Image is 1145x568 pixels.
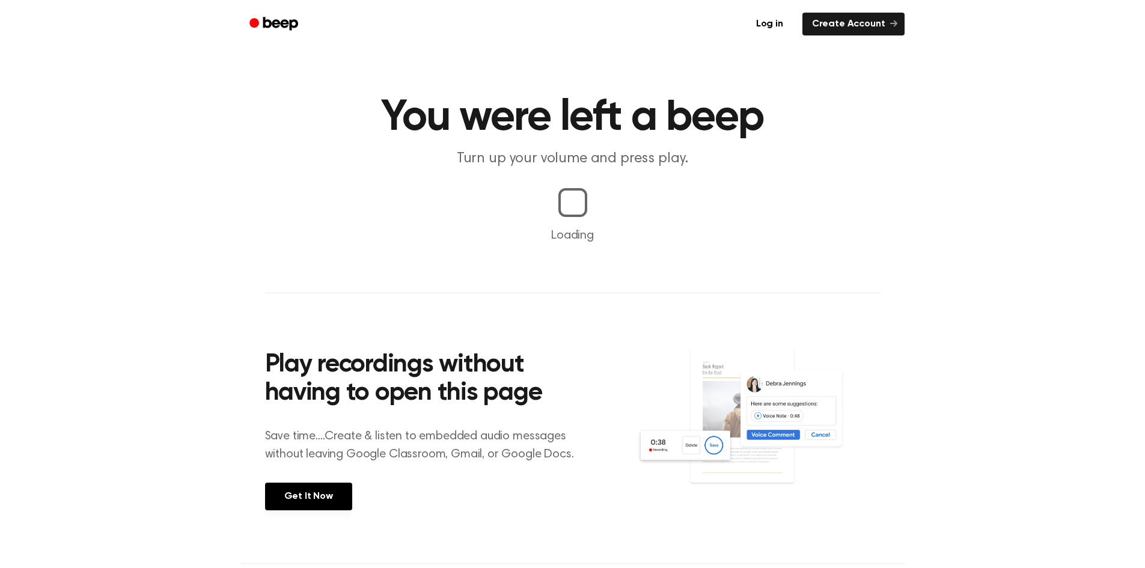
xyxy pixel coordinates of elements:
p: Save time....Create & listen to embedded audio messages without leaving Google Classroom, Gmail, ... [265,427,589,463]
a: Get It Now [265,483,352,510]
a: Log in [744,10,795,38]
a: Create Account [802,13,905,35]
img: Voice Comments on Docs and Recording Widget [637,347,880,509]
h1: You were left a beep [265,96,881,139]
h2: Play recordings without having to open this page [265,351,589,408]
p: Loading [14,227,1131,245]
p: Turn up your volume and press play. [342,149,804,169]
a: Beep [241,13,309,36]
